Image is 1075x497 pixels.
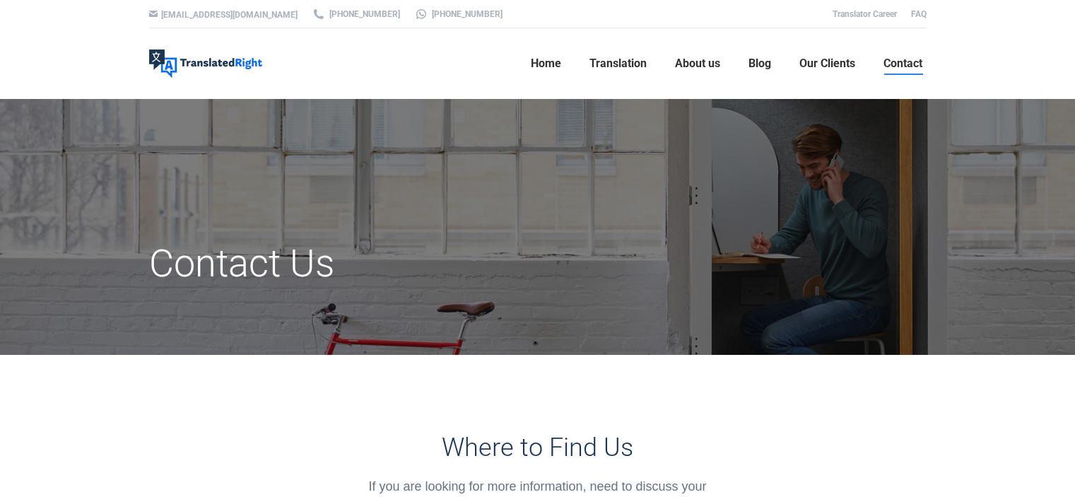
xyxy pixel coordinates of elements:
[879,41,927,86] a: Contact
[414,8,503,21] a: [PHONE_NUMBER]
[795,41,859,86] a: Our Clients
[585,41,651,86] a: Translation
[833,9,897,19] a: Translator Career
[883,57,922,71] span: Contact
[312,8,400,21] a: [PHONE_NUMBER]
[161,10,298,20] a: [EMAIL_ADDRESS][DOMAIN_NAME]
[671,41,724,86] a: About us
[744,41,775,86] a: Blog
[675,57,720,71] span: About us
[799,57,855,71] span: Our Clients
[527,41,565,86] a: Home
[531,57,561,71] span: Home
[589,57,647,71] span: Translation
[149,49,262,78] img: Translated Right
[911,9,927,19] a: FAQ
[748,57,771,71] span: Blog
[149,240,660,287] h1: Contact Us
[348,433,727,462] h3: Where to Find Us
